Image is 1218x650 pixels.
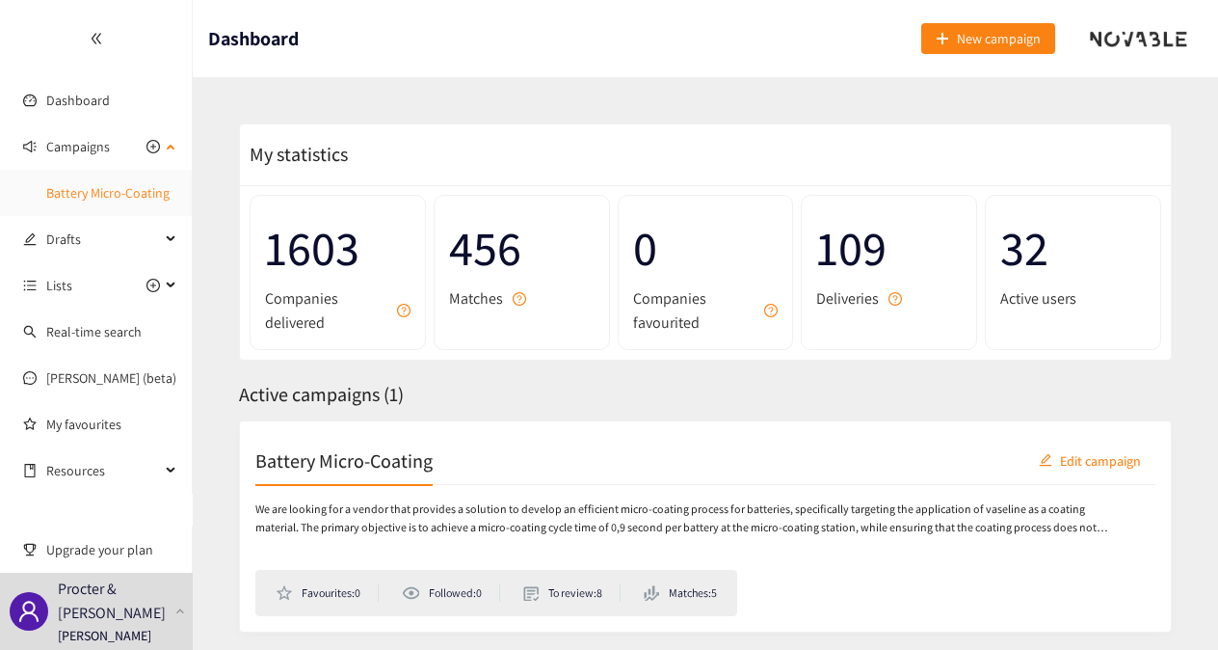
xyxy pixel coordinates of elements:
[402,584,500,602] li: Followed: 0
[523,584,621,602] li: To review: 8
[1000,210,1146,286] span: 32
[397,304,410,317] span: question-circle
[46,530,177,569] span: Upgrade your plan
[449,286,503,311] span: Matches
[265,210,410,286] span: 1603
[46,127,110,166] span: Campaigns
[276,584,379,602] li: Favourites: 0
[633,286,755,335] span: Companies favourited
[23,232,37,246] span: edit
[633,210,779,286] span: 0
[936,32,949,47] span: plus
[23,464,37,477] span: book
[23,140,37,153] span: sound
[644,584,717,602] li: Matches: 5
[255,447,433,474] h2: Battery Micro-Coating
[23,543,37,556] span: trophy
[265,286,387,335] span: Companies delivered
[46,405,177,444] a: My favourites
[46,266,72,305] span: Lists
[513,292,526,306] span: question-circle
[239,420,1172,633] a: Battery Micro-CoatingeditEdit campaignWe are looking for a vendor that provides a solution to dev...
[146,140,160,153] span: plus-circle
[46,220,160,258] span: Drafts
[1122,557,1218,650] iframe: Chat Widget
[17,600,40,623] span: user
[46,323,142,340] a: Real-time search
[1024,445,1155,475] button: editEdit campaign
[240,142,348,167] span: My statistics
[255,501,1112,537] p: We are looking for a vendor that provides a solution to develop an efficient micro-coating proces...
[146,279,160,292] span: plus-circle
[46,451,160,490] span: Resources
[58,625,151,646] p: [PERSON_NAME]
[46,92,110,109] a: Dashboard
[239,382,404,407] span: Active campaigns ( 1 )
[23,279,37,292] span: unordered-list
[449,210,595,286] span: 456
[888,292,902,306] span: question-circle
[957,28,1041,49] span: New campaign
[58,577,168,625] p: Procter & [PERSON_NAME]
[1039,453,1052,469] span: edit
[90,32,103,45] span: double-left
[921,23,1055,54] button: plusNew campaign
[46,369,176,387] a: [PERSON_NAME] (beta)
[816,286,879,311] span: Deliveries
[1060,449,1141,471] span: Edit campaign
[1000,286,1076,311] span: Active users
[816,210,962,286] span: 109
[46,184,170,202] a: Battery Micro-Coating
[764,304,778,317] span: question-circle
